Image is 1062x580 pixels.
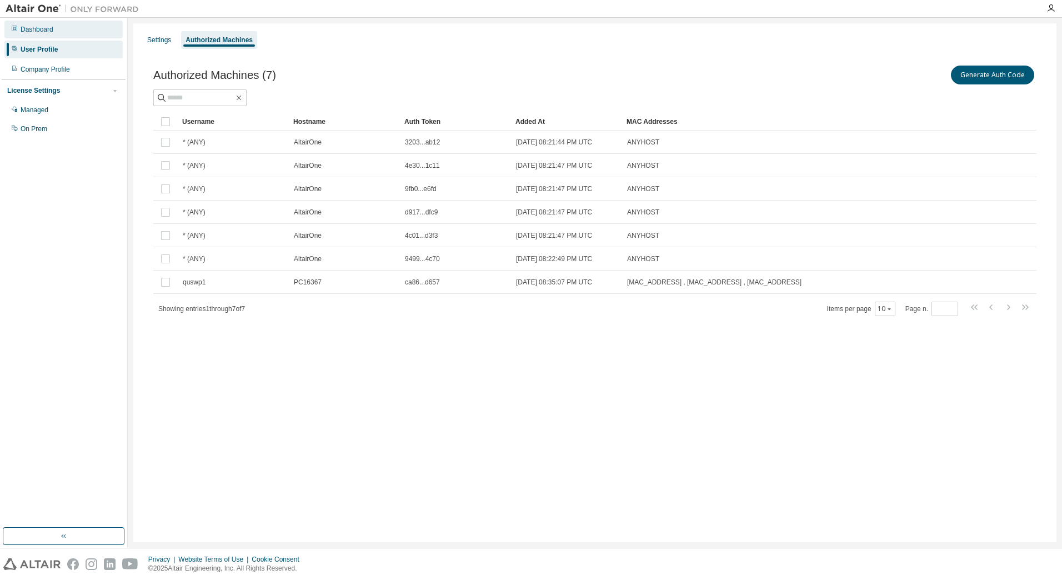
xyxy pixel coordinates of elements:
span: [DATE] 08:21:47 PM UTC [516,208,592,217]
img: linkedin.svg [104,558,116,570]
img: youtube.svg [122,558,138,570]
span: Authorized Machines (7) [153,69,276,82]
span: [DATE] 08:22:49 PM UTC [516,254,592,263]
span: ANYHOST [627,138,659,147]
span: 3203...ab12 [405,138,440,147]
span: [DATE] 08:21:47 PM UTC [516,184,592,193]
span: * (ANY) [183,161,206,170]
img: altair_logo.svg [3,558,61,570]
span: * (ANY) [183,231,206,240]
div: Hostname [293,113,395,131]
div: Auth Token [404,113,507,131]
p: © 2025 Altair Engineering, Inc. All Rights Reserved. [148,564,306,573]
span: 4c01...d3f3 [405,231,438,240]
div: Settings [147,36,171,44]
div: Authorized Machines [186,36,253,44]
span: AltairOne [294,184,322,193]
div: Added At [515,113,618,131]
span: AltairOne [294,231,322,240]
span: ca86...d657 [405,278,440,287]
div: MAC Addresses [627,113,920,131]
span: 9fb0...e6fd [405,184,437,193]
img: facebook.svg [67,558,79,570]
span: * (ANY) [183,254,206,263]
span: * (ANY) [183,208,206,217]
div: Company Profile [21,65,70,74]
span: AltairOne [294,208,322,217]
span: Showing entries 1 through 7 of 7 [158,305,245,313]
span: ANYHOST [627,208,659,217]
img: Altair One [6,3,144,14]
div: Dashboard [21,25,53,34]
span: ANYHOST [627,161,659,170]
button: Generate Auth Code [951,66,1034,84]
span: [DATE] 08:21:47 PM UTC [516,231,592,240]
button: 10 [878,304,893,313]
span: ANYHOST [627,184,659,193]
span: Items per page [827,302,895,316]
span: [DATE] 08:21:44 PM UTC [516,138,592,147]
span: Page n. [905,302,958,316]
div: Privacy [148,555,178,564]
span: [DATE] 08:35:07 PM UTC [516,278,592,287]
span: 9499...4c70 [405,254,440,263]
span: * (ANY) [183,138,206,147]
span: * (ANY) [183,184,206,193]
span: d917...dfc9 [405,208,438,217]
div: Website Terms of Use [178,555,252,564]
span: AltairOne [294,161,322,170]
span: ANYHOST [627,231,659,240]
div: Username [182,113,284,131]
span: ANYHOST [627,254,659,263]
span: PC16367 [294,278,322,287]
span: [DATE] 08:21:47 PM UTC [516,161,592,170]
img: instagram.svg [86,558,97,570]
span: AltairOne [294,254,322,263]
div: License Settings [7,86,60,95]
span: quswp1 [183,278,206,287]
span: 4e30...1c11 [405,161,440,170]
span: AltairOne [294,138,322,147]
div: Cookie Consent [252,555,305,564]
div: Managed [21,106,48,114]
span: [MAC_ADDRESS] , [MAC_ADDRESS] , [MAC_ADDRESS] [627,278,801,287]
div: User Profile [21,45,58,54]
div: On Prem [21,124,47,133]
